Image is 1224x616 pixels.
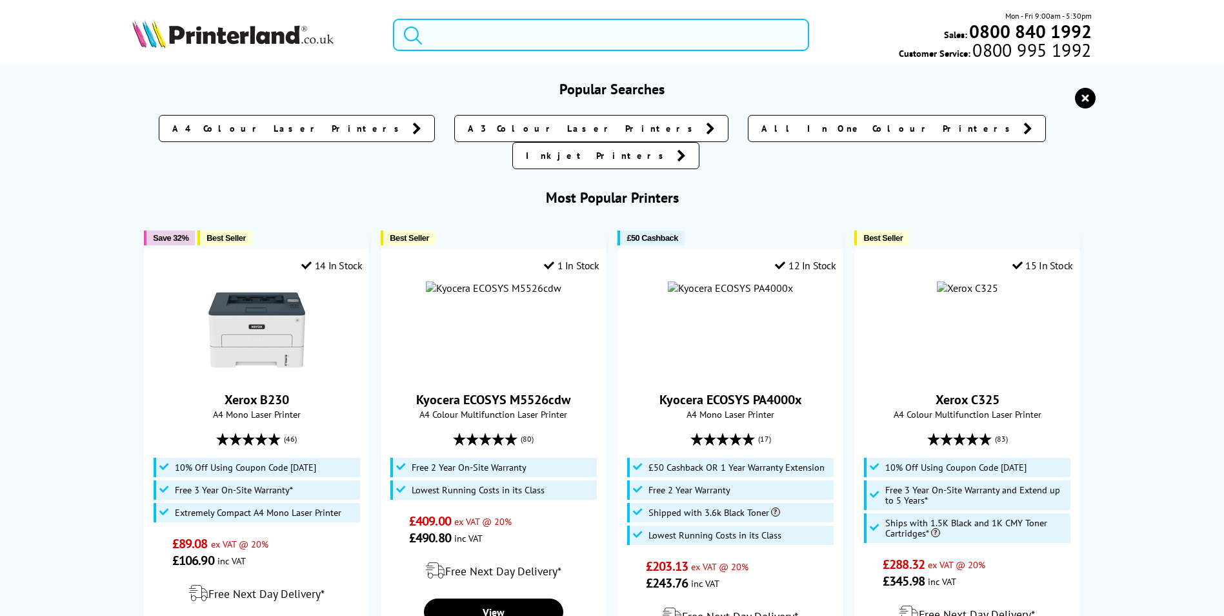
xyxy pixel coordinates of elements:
button: Best Seller [381,231,436,245]
span: A4 Mono Laser Printer [625,408,836,420]
span: Customer Service: [899,44,1091,59]
a: 0800 840 1992 [967,25,1092,37]
span: £243.76 [646,575,688,591]
span: £89.08 [172,535,208,552]
span: A4 Colour Laser Printers [172,122,406,135]
h3: Popular Searches [132,80,1091,98]
div: 14 In Stock [301,259,362,272]
img: Printerland Logo [132,19,334,48]
span: ex VAT @ 20% [928,559,985,571]
span: A4 Colour Multifunction Laser Printer [388,408,599,420]
span: 10% Off Using Coupon Code [DATE] [885,462,1027,473]
a: Inkjet Printers [512,142,699,169]
span: 0800 995 1992 [970,44,1091,56]
button: £50 Cashback [617,231,684,245]
span: (46) [284,427,297,451]
a: Xerox B230 [208,368,305,381]
a: Kyocera ECOSYS PA4000x [659,391,802,408]
span: Shipped with 3.6k Black Toner [648,508,780,518]
div: 15 In Stock [1012,259,1073,272]
span: £106.90 [172,552,214,569]
span: All In One Colour Printers [761,122,1017,135]
button: Save 32% [144,231,195,245]
a: A3 Colour Laser Printers [454,115,728,142]
a: Printerland Logo [132,19,377,50]
span: 10% Off Using Coupon Code [DATE] [175,462,316,473]
img: Kyocera ECOSYS PA4000x [668,282,793,294]
span: Best Seller [206,233,246,243]
span: Free 2 Year On-Site Warranty [412,462,527,473]
div: 12 In Stock [775,259,836,272]
span: £288.32 [883,556,925,573]
span: (80) [521,427,534,451]
span: inc VAT [454,532,483,544]
div: modal_delivery [388,553,599,589]
span: £50 Cashback [627,233,677,243]
span: ex VAT @ 20% [454,515,512,528]
div: modal_delivery [151,575,362,611]
h3: Most Popular Printers [132,189,1091,207]
span: £490.80 [409,529,451,546]
img: Xerox C325 [937,282,998,294]
span: £345.98 [883,573,925,590]
span: (83) [995,427,1008,451]
span: Best Seller [390,233,429,243]
span: Sales: [944,28,967,41]
div: 1 In Stock [544,259,599,272]
span: Save 32% [153,233,188,243]
span: Lowest Running Costs in its Class [648,530,781,540]
span: ex VAT @ 20% [211,538,268,550]
span: £409.00 [409,513,451,529]
span: (17) [758,427,771,451]
span: Free 2 Year Warranty [648,485,730,495]
a: Xerox B230 [225,391,289,408]
span: Mon - Fri 9:00am - 5:30pm [1005,10,1092,22]
span: inc VAT [691,577,719,590]
button: Best Seller [854,231,909,245]
span: Best Seller [863,233,903,243]
a: Xerox C325 [936,391,999,408]
span: Inkjet Printers [526,149,670,162]
span: Ships with 1.5K Black and 1K CMY Toner Cartridges* [885,518,1068,539]
span: Extremely Compact A4 Mono Laser Printer [175,508,341,518]
span: Free 3 Year On-Site Warranty* [175,485,293,495]
span: A4 Colour Multifunction Laser Printer [861,408,1072,420]
span: £203.13 [646,558,688,575]
span: A3 Colour Laser Printers [468,122,699,135]
input: Search product or brand [393,19,809,51]
img: Kyocera ECOSYS M5526cdw [426,282,561,294]
span: £50 Cashback OR 1 Year Warranty Extension [648,462,825,473]
img: Xerox B230 [208,282,305,378]
span: Free 3 Year On-Site Warranty and Extend up to 5 Years* [885,485,1068,506]
span: Lowest Running Costs in its Class [412,485,545,495]
button: Best Seller [197,231,252,245]
span: inc VAT [217,555,246,567]
span: ex VAT @ 20% [691,560,748,573]
span: A4 Mono Laser Printer [151,408,362,420]
a: A4 Colour Laser Printers [159,115,435,142]
a: Kyocera ECOSYS M5526cdw [416,391,570,408]
span: inc VAT [928,575,956,588]
b: 0800 840 1992 [969,19,1092,43]
a: All In One Colour Printers [748,115,1046,142]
